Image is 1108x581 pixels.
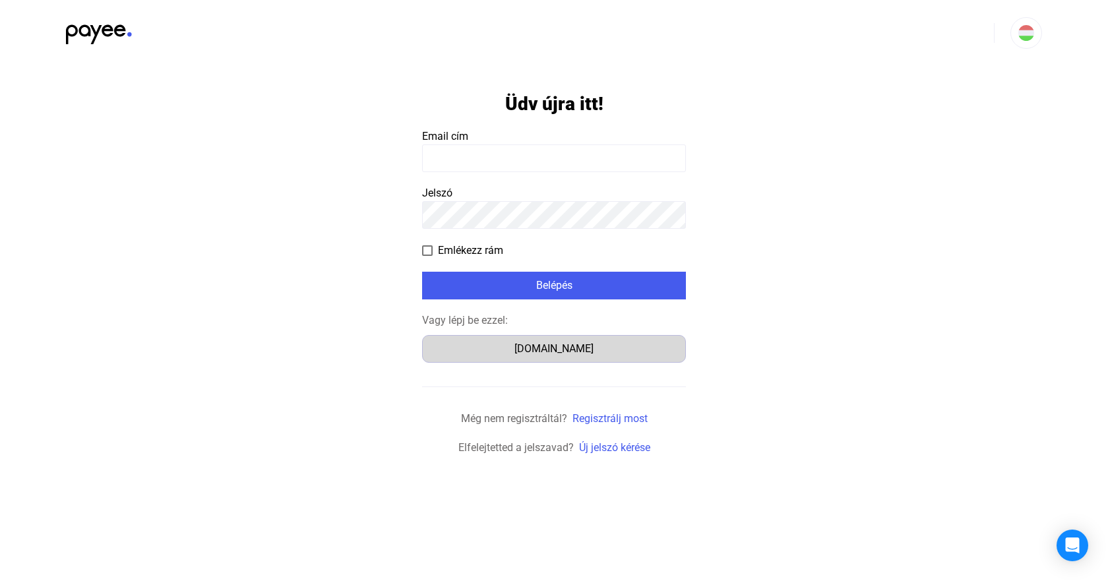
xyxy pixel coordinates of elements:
[1057,530,1088,561] div: Open Intercom Messenger
[458,441,574,454] span: Elfelejtetted a jelszavad?
[422,342,686,355] a: [DOMAIN_NAME]
[461,412,567,425] span: Még nem regisztráltál?
[422,272,686,299] button: Belépés
[438,243,503,259] span: Emlékezz rám
[422,187,452,199] span: Jelszó
[427,341,681,357] div: [DOMAIN_NAME]
[1010,17,1042,49] button: HU
[572,412,648,425] a: Regisztrálj most
[422,335,686,363] button: [DOMAIN_NAME]
[422,313,686,328] div: Vagy lépj be ezzel:
[66,17,132,44] img: black-payee-blue-dot.svg
[1018,25,1034,41] img: HU
[426,278,682,293] div: Belépés
[505,92,603,115] h1: Üdv újra itt!
[579,441,650,454] a: Új jelszó kérése
[422,130,468,142] span: Email cím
